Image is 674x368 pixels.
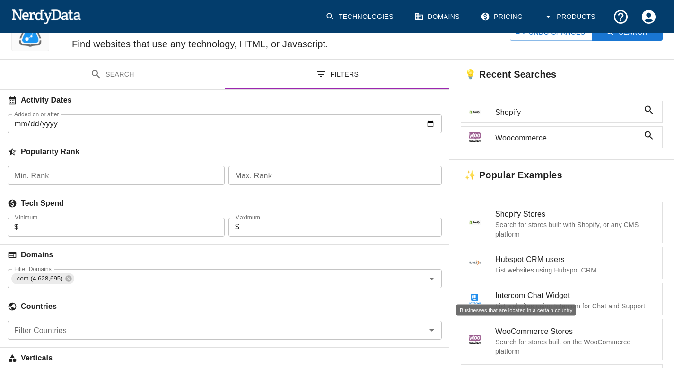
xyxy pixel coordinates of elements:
[320,3,401,31] a: Technologies
[495,326,655,337] span: WooCommerce Stores
[461,202,663,243] a: Shopify StoresSearch for stores built with Shopify, or any CMS platform
[461,101,663,123] a: Shopify
[8,218,225,237] div: $
[409,3,467,31] a: Domains
[495,254,655,265] span: Hubspot CRM users
[14,110,59,118] label: Added on or after
[475,3,530,31] a: Pricing
[449,160,569,189] h6: ✨ Popular Examples
[495,337,655,356] p: Search for stores built on the WooCommerce platform
[228,218,442,237] div: $
[495,265,655,275] p: List websites using Hubspot CRM
[461,247,663,279] a: Hubspot CRM usersList websites using Hubspot CRM
[449,60,564,89] h6: 💡 Recent Searches
[607,3,635,31] button: Support and Documentation
[495,132,639,144] span: Woocommerce
[635,3,663,31] button: Account Settings
[495,290,655,301] span: Intercom Chat Widget
[14,265,52,273] label: Filter Domains
[425,272,438,285] button: Open
[461,319,663,360] a: WooCommerce StoresSearch for stores built on the WooCommerce platform
[461,126,663,148] a: Woocommerce
[72,36,364,52] h6: Find websites that use any technology, HTML, or Javascript.
[11,273,67,284] span: .com (4,628,695)
[11,7,81,26] img: NerdyData.com
[225,60,449,89] button: Filters
[495,220,655,239] p: Search for stores built with Shopify, or any CMS platform
[14,213,37,221] label: Minimum
[495,301,655,311] p: List websites using Intercom for Chat and Support
[11,273,74,284] div: .com (4,628,695)
[425,324,438,337] button: Open
[495,209,655,220] span: Shopify Stores
[538,3,603,31] button: Products
[235,213,260,221] label: Maximum
[461,283,663,315] a: Intercom Chat WidgetList websites using Intercom for Chat and Support
[495,107,639,118] span: Shopify
[456,304,576,316] div: Businesses that are located in a certain country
